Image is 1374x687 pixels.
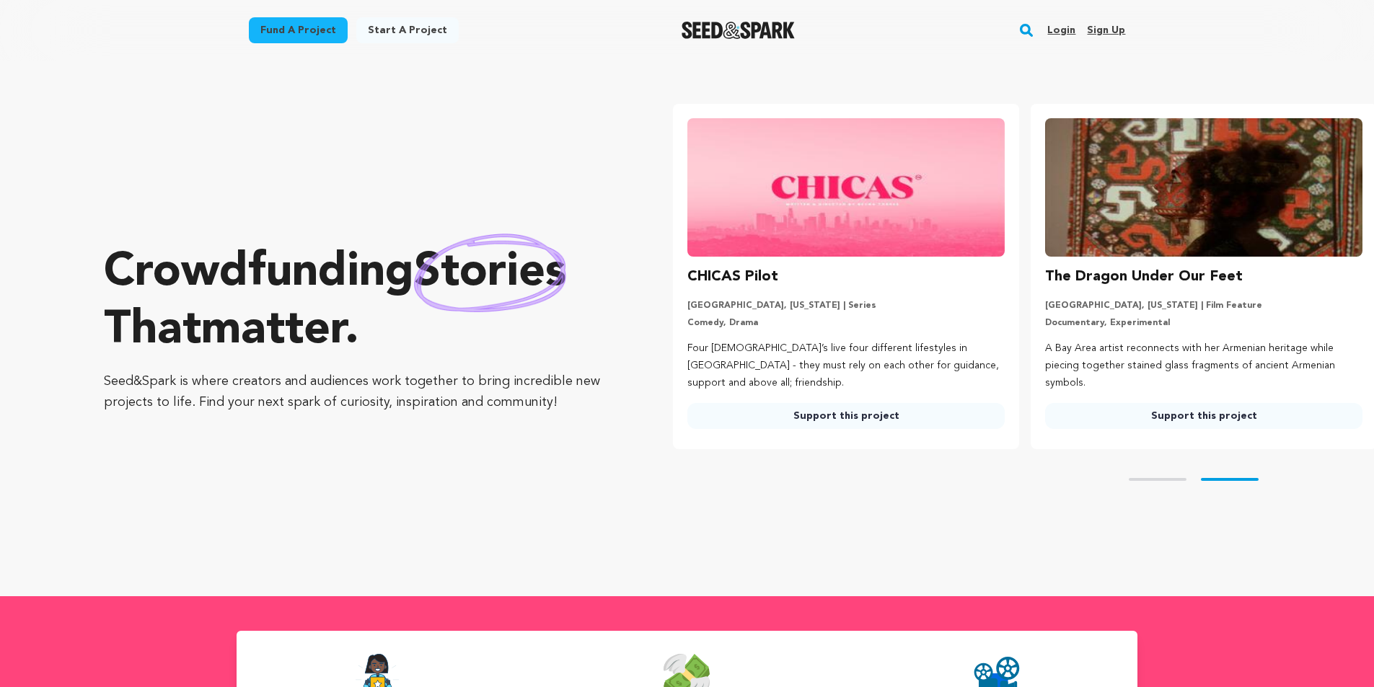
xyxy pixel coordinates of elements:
a: Sign up [1087,19,1125,42]
p: Documentary, Experimental [1045,317,1362,329]
span: matter [201,308,345,354]
a: Seed&Spark Homepage [682,22,795,39]
p: [GEOGRAPHIC_DATA], [US_STATE] | Film Feature [1045,300,1362,311]
a: Fund a project [249,17,348,43]
h3: The Dragon Under Our Feet [1045,265,1243,288]
p: Crowdfunding that . [104,244,615,360]
img: The Dragon Under Our Feet image [1045,118,1362,257]
p: A Bay Area artist reconnects with her Armenian heritage while piecing together stained glass frag... [1045,340,1362,391]
a: Support this project [1045,403,1362,429]
a: Support this project [687,403,1005,429]
p: [GEOGRAPHIC_DATA], [US_STATE] | Series [687,300,1005,311]
p: Four [DEMOGRAPHIC_DATA]’s live four different lifestyles in [GEOGRAPHIC_DATA] - they must rely on... [687,340,1005,391]
img: hand sketched image [414,234,566,312]
img: Seed&Spark Logo Dark Mode [682,22,795,39]
a: Login [1047,19,1075,42]
p: Seed&Spark is where creators and audiences work together to bring incredible new projects to life... [104,371,615,413]
a: Start a project [356,17,459,43]
h3: CHICAS Pilot [687,265,778,288]
img: CHICAS Pilot image [687,118,1005,257]
p: Comedy, Drama [687,317,1005,329]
